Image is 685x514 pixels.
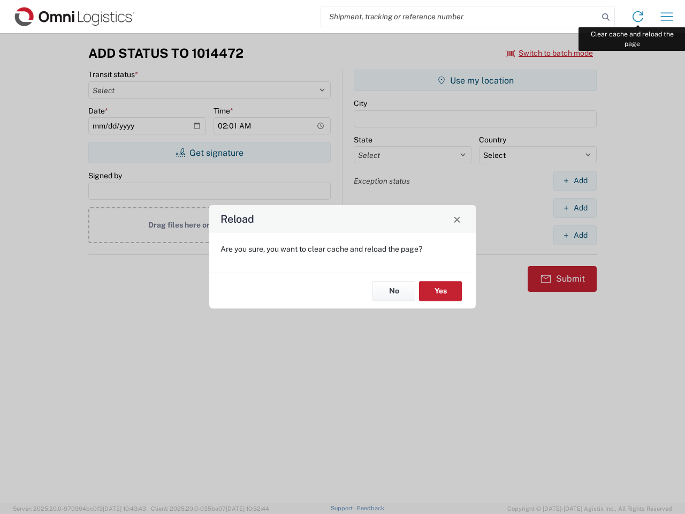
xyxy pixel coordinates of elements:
button: No [372,281,415,301]
p: Are you sure, you want to clear cache and reload the page? [220,244,465,254]
button: Close [450,211,465,226]
input: Shipment, tracking or reference number [321,6,598,27]
h4: Reload [220,211,254,227]
button: Yes [419,281,462,301]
